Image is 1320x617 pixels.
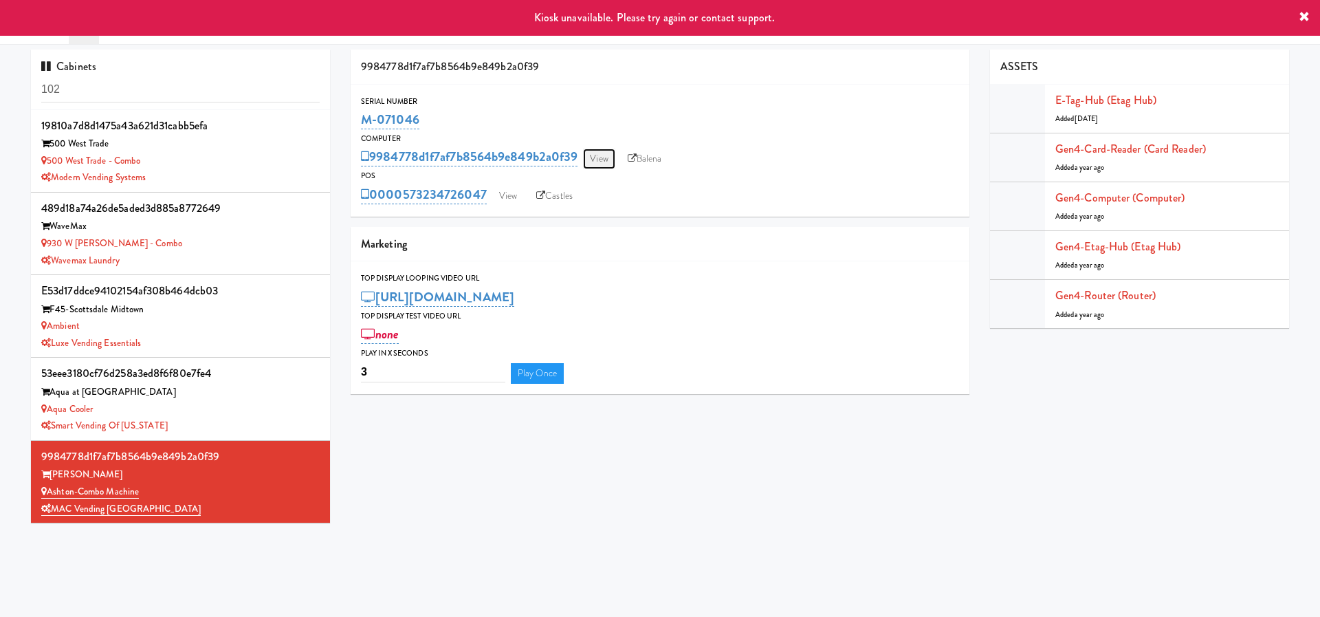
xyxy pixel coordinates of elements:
[31,358,330,440] li: 53eee3180cf76d258a3ed8f6f80e7fe4Aqua at [GEOGRAPHIC_DATA] Aqua CoolerSmart Vending of [US_STATE]
[361,132,959,146] div: Computer
[1075,113,1099,124] span: [DATE]
[361,325,399,344] a: none
[41,116,320,136] div: 19810a7d8d1475a43a621d31cabb5efa
[361,310,959,323] div: Top Display Test Video Url
[1000,58,1039,74] span: ASSETS
[1055,288,1156,303] a: Gen4-router (Router)
[41,419,168,432] a: Smart Vending of [US_STATE]
[583,149,615,169] a: View
[361,288,514,307] a: [URL][DOMAIN_NAME]
[361,236,407,252] span: Marketing
[361,95,959,109] div: Serial Number
[31,110,330,193] li: 19810a7d8d1475a43a621d31cabb5efa500 West Trade 500 West Trade - ComboModern Vending Systems
[41,319,80,332] a: Ambient
[1055,162,1105,173] span: Added
[1055,239,1180,255] a: Gen4-etag-hub (Etag Hub)
[1055,211,1105,221] span: Added
[1055,92,1156,108] a: E-tag-hub (Etag Hub)
[534,10,775,25] span: Kiosk unavailable. Please try again or contact support.
[1075,310,1105,320] span: a year ago
[1075,162,1105,173] span: a year ago
[361,169,959,183] div: POS
[1075,260,1105,270] span: a year ago
[361,147,577,166] a: 9984778d1f7af7b8564b9e849b2a0f39
[1055,310,1105,320] span: Added
[1075,211,1105,221] span: a year ago
[31,193,330,275] li: 489d18a74a26de5aded3d885a8772649WaveMax 930 W [PERSON_NAME] - ComboWavemax Laundry
[361,110,419,129] a: M-071046
[1055,141,1206,157] a: Gen4-card-reader (Card Reader)
[31,275,330,358] li: e53d17ddce94102154af308b464dcb03F45-Scottsdale Midtown AmbientLuxe Vending Essentials
[41,254,120,267] a: Wavemax Laundry
[511,363,564,384] a: Play Once
[41,77,320,102] input: Search cabinets
[351,50,969,85] div: 9984778d1f7af7b8564b9e849b2a0f39
[41,281,320,301] div: e53d17ddce94102154af308b464dcb03
[41,363,320,384] div: 53eee3180cf76d258a3ed8f6f80e7fe4
[41,301,320,318] div: F45-Scottsdale Midtown
[41,171,146,184] a: Modern Vending Systems
[41,154,140,167] a: 500 West Trade - Combo
[1055,190,1185,206] a: Gen4-computer (Computer)
[31,441,330,523] li: 9984778d1f7af7b8564b9e849b2a0f39[PERSON_NAME] Ashton-Combo MachineMAC Vending [GEOGRAPHIC_DATA]
[41,218,320,235] div: WaveMax
[361,347,959,360] div: Play in X seconds
[41,336,141,349] a: Luxe Vending Essentials
[41,198,320,219] div: 489d18a74a26de5aded3d885a8772649
[1055,113,1098,124] span: Added
[361,272,959,285] div: Top Display Looping Video Url
[529,186,580,206] a: Castles
[41,237,182,250] a: 930 W [PERSON_NAME] - Combo
[41,402,93,415] a: Aqua Cooler
[1055,260,1105,270] span: Added
[41,485,139,499] a: Ashton-Combo Machine
[41,136,320,153] div: 500 West Trade
[41,58,96,74] span: Cabinets
[41,384,320,401] div: Aqua at [GEOGRAPHIC_DATA]
[41,446,320,467] div: 9984778d1f7af7b8564b9e849b2a0f39
[41,502,201,516] a: MAC Vending [GEOGRAPHIC_DATA]
[492,186,524,206] a: View
[621,149,669,169] a: Balena
[41,466,320,484] div: [PERSON_NAME]
[361,185,487,204] a: 0000573234726047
